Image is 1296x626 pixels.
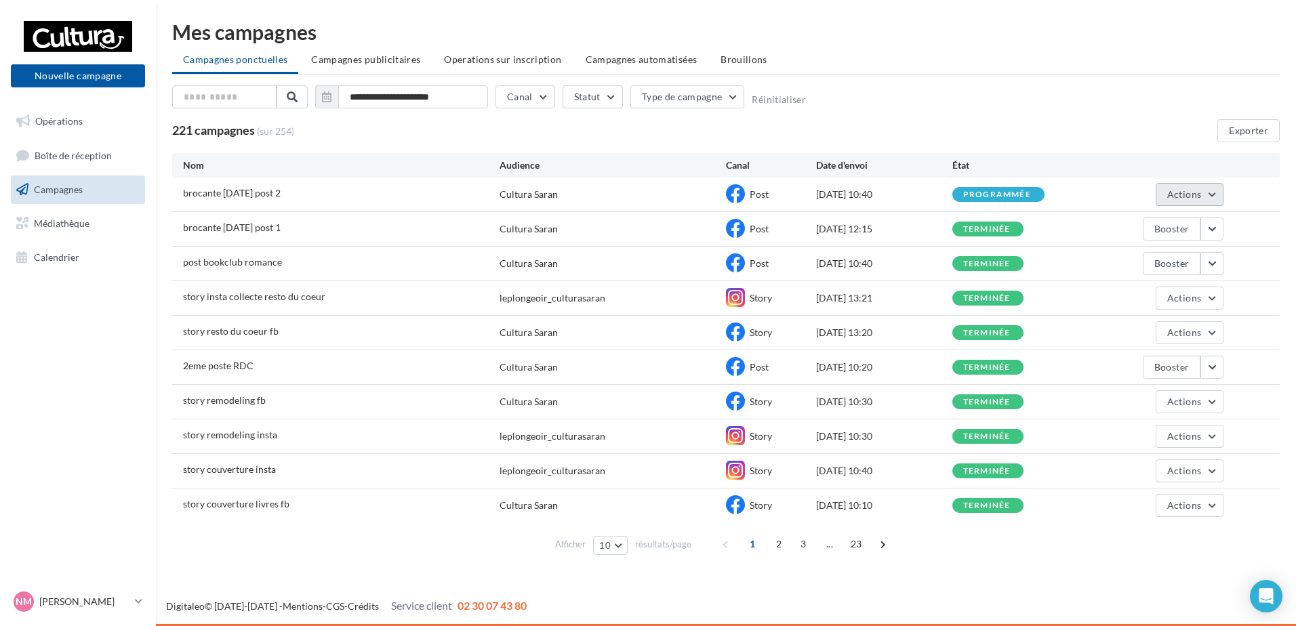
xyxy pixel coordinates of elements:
a: Campagnes [8,175,148,204]
div: leplongeoir_culturasaran [500,464,605,478]
a: Boîte de réception [8,141,148,170]
div: leplongeoir_culturasaran [500,291,605,305]
button: Booster [1143,217,1200,241]
div: terminée [963,363,1011,372]
div: Cultura Saran [500,395,558,409]
div: terminée [963,501,1011,510]
button: Actions [1156,321,1223,344]
div: Cultura Saran [500,188,558,201]
div: terminée [963,398,1011,406]
div: [DATE] 12:15 [816,222,952,236]
div: [DATE] 10:20 [816,360,952,374]
div: terminée [963,259,1011,268]
span: story couverture insta [183,463,276,475]
span: 3 [792,533,814,555]
div: [DATE] 10:40 [816,464,952,478]
div: Nom [183,159,500,172]
span: Actions [1167,188,1201,200]
span: Actions [1167,465,1201,476]
div: Date d'envoi [816,159,952,172]
span: NM [16,595,32,608]
span: Médiathèque [34,217,89,229]
span: 10 [599,540,611,551]
span: Post [750,188,769,200]
div: Canal [726,159,816,172]
span: 02 30 07 43 80 [458,599,527,612]
span: 23 [845,533,868,555]
div: [DATE] 10:40 [816,257,952,270]
span: Post [750,361,769,373]
span: story resto du coeur fb [183,325,279,337]
span: Story [750,430,772,442]
button: Actions [1156,183,1223,206]
span: Actions [1167,327,1201,338]
a: Mentions [283,600,323,612]
span: Actions [1167,499,1201,511]
span: résultats/page [635,538,691,551]
span: Story [750,465,772,476]
span: Actions [1167,292,1201,304]
div: Cultura Saran [500,360,558,374]
div: leplongeoir_culturasaran [500,430,605,443]
div: [DATE] 13:20 [816,326,952,339]
div: [DATE] 10:40 [816,188,952,201]
span: Boîte de réception [35,149,112,161]
span: Opérations [35,115,83,127]
span: (sur 254) [257,125,294,138]
div: terminée [963,294,1011,303]
span: 2eme poste RDC [183,360,254,371]
span: story couverture livres fb [183,498,289,509]
a: Crédits [348,600,379,612]
button: Canal [495,85,555,108]
div: programmée [963,190,1031,199]
button: Booster [1143,252,1200,275]
div: Mes campagnes [172,22,1280,42]
span: Campagnes automatisées [586,54,697,65]
div: Audience [500,159,726,172]
a: Médiathèque [8,209,148,238]
button: Actions [1156,287,1223,310]
span: Story [750,499,772,511]
span: Post [750,257,769,269]
div: Cultura Saran [500,257,558,270]
span: Service client [391,599,452,612]
button: 10 [593,536,628,555]
span: story remodeling fb [183,394,266,406]
span: story insta collecte resto du coeur [183,291,325,302]
span: © [DATE]-[DATE] - - - [166,600,527,612]
span: 1 [742,533,763,555]
span: Campagnes publicitaires [311,54,420,65]
span: Story [750,396,772,407]
span: brocante 30.08.2025 post 1 [183,222,281,233]
button: Actions [1156,459,1223,482]
button: Nouvelle campagne [11,64,145,87]
span: Story [750,292,772,304]
span: Operations sur inscription [444,54,561,65]
div: terminée [963,225,1011,234]
div: Cultura Saran [500,326,558,339]
button: Actions [1156,390,1223,413]
span: Post [750,223,769,234]
button: Actions [1156,425,1223,448]
div: Open Intercom Messenger [1250,580,1282,612]
a: Opérations [8,107,148,135]
button: Statut [563,85,623,108]
div: [DATE] 10:10 [816,499,952,512]
span: Actions [1167,430,1201,442]
p: [PERSON_NAME] [39,595,129,608]
span: Afficher [555,538,586,551]
div: Cultura Saran [500,499,558,512]
div: [DATE] 10:30 [816,430,952,443]
a: NM [PERSON_NAME] [11,589,145,614]
a: CGS [326,600,344,612]
div: État [952,159,1088,172]
div: [DATE] 10:30 [816,395,952,409]
span: 2 [768,533,790,555]
span: Campagnes [34,184,83,195]
div: terminée [963,432,1011,441]
button: Type de campagne [630,85,745,108]
span: brocante 30.08.2025 post 2 [183,187,281,199]
div: terminée [963,329,1011,337]
a: Digitaleo [166,600,205,612]
span: ... [819,533,841,555]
